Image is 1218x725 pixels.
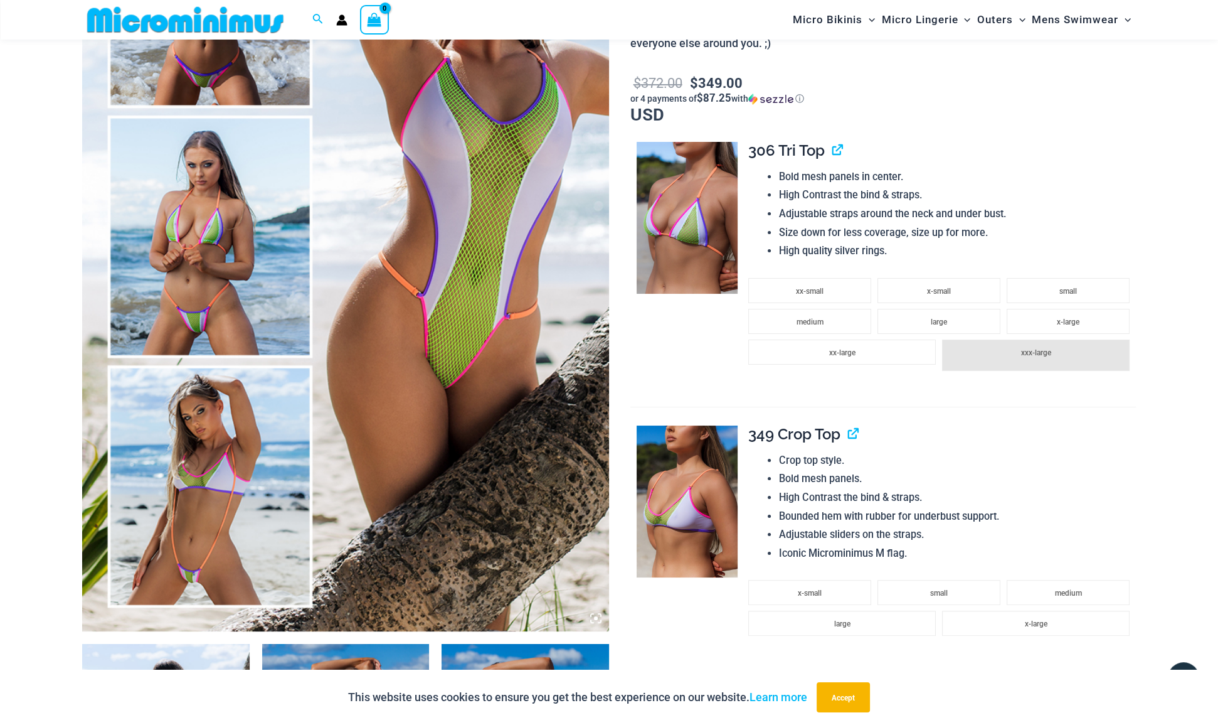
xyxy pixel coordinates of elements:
a: Micro BikinisMenu ToggleMenu Toggle [790,4,878,36]
li: Size down for less coverage, size up for more. [778,223,1136,242]
span: medium [796,318,823,326]
li: Bounded hem with rubber for underbust support. [778,507,1136,526]
span: large [834,620,850,628]
span: x-small [798,589,822,598]
span: Menu Toggle [958,4,970,36]
li: medium [1007,580,1130,605]
a: Search icon link [312,12,324,28]
span: large [931,318,947,326]
img: MM SHOP LOGO FLAT [82,6,289,34]
bdi: 349.00 [690,73,743,92]
li: x-small [877,278,1000,303]
span: small [930,589,948,598]
li: large [877,309,1000,334]
p: USD [630,72,1136,123]
li: x-large [1007,309,1130,334]
span: x-large [1024,620,1047,628]
a: Learn more [749,690,807,704]
li: Adjustable straps around the neck and under bust. [778,205,1136,223]
li: Bold mesh panels in center. [778,168,1136,186]
span: Micro Bikinis [793,4,862,36]
p: This website uses cookies to ensure you get the best experience on our website. [348,688,807,707]
li: Bold mesh panels. [778,470,1136,488]
li: x-small [748,580,871,605]
a: Account icon link [336,14,347,26]
li: x-large [942,611,1130,636]
bdi: 372.00 [633,73,682,92]
span: Menu Toggle [1118,4,1131,36]
span: Menu Toggle [1013,4,1025,36]
span: Mens Swimwear [1032,4,1118,36]
li: small [877,580,1000,605]
li: medium [748,309,871,334]
span: medium [1054,589,1081,598]
img: Reckless Neon Crush Lime Crush 349 Crop Top [637,426,738,577]
span: 306 Tri Top [748,141,825,159]
span: Outers [977,4,1013,36]
a: OutersMenu ToggleMenu Toggle [974,4,1029,36]
li: High Contrast the bind & straps. [778,186,1136,205]
span: xx-large [829,348,855,357]
li: small [1007,278,1130,303]
span: xxx-large [1020,348,1051,357]
span: Micro Lingerie [881,4,958,36]
a: Micro LingerieMenu ToggleMenu Toggle [878,4,973,36]
span: x-small [927,287,951,296]
span: $ [633,73,641,92]
a: View Shopping Cart, empty [360,5,389,34]
div: or 4 payments of with [630,92,1136,105]
li: Adjustable sliders on the straps. [778,525,1136,544]
a: Mens SwimwearMenu ToggleMenu Toggle [1029,4,1134,36]
span: small [1059,287,1077,296]
li: large [748,611,936,636]
li: xx-small [748,278,871,303]
button: Accept [817,682,870,712]
nav: Site Navigation [788,2,1136,38]
img: Reckless Neon Crush Lime Crush 306 Tri Top [637,142,738,294]
span: $ [690,73,698,92]
span: xx-small [796,287,823,296]
span: 349 Crop Top [748,425,840,443]
li: xxx-large [942,340,1130,371]
span: x-large [1057,318,1079,326]
li: Iconic Microminimus M flag. [778,544,1136,563]
li: High Contrast the bind & straps. [778,488,1136,507]
li: Crop top style. [778,451,1136,470]
div: or 4 payments of$87.25withSezzle Click to learn more about Sezzle [630,92,1136,105]
span: $87.25 [697,90,731,105]
li: High quality silver rings. [778,242,1136,260]
span: Menu Toggle [862,4,875,36]
li: xx-large [748,340,936,365]
img: Sezzle [748,94,793,105]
